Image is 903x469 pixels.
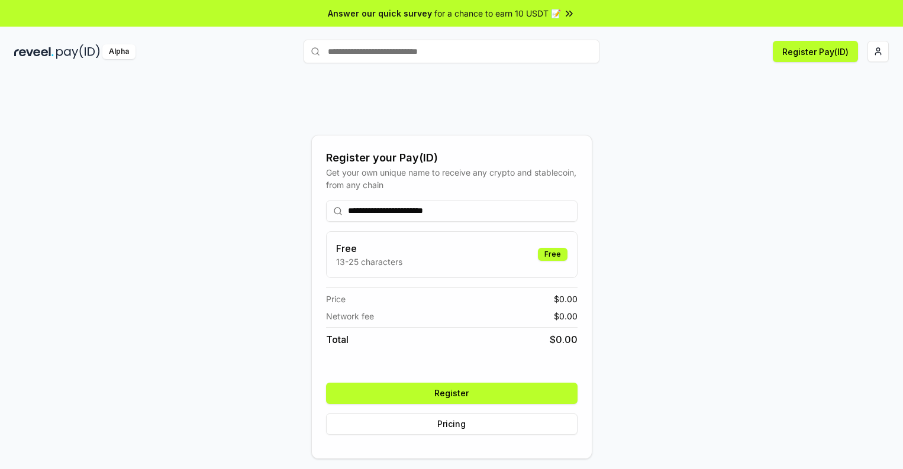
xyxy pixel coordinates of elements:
[434,7,561,20] span: for a chance to earn 10 USDT 📝
[326,150,578,166] div: Register your Pay(ID)
[554,310,578,322] span: $ 0.00
[326,413,578,435] button: Pricing
[538,248,567,261] div: Free
[336,241,402,255] h3: Free
[550,332,578,347] span: $ 0.00
[326,332,349,347] span: Total
[328,7,432,20] span: Answer our quick survey
[102,44,136,59] div: Alpha
[14,44,54,59] img: reveel_dark
[336,255,402,268] p: 13-25 characters
[326,383,578,404] button: Register
[56,44,100,59] img: pay_id
[326,166,578,191] div: Get your own unique name to receive any crypto and stablecoin, from any chain
[326,293,346,305] span: Price
[554,293,578,305] span: $ 0.00
[773,41,858,62] button: Register Pay(ID)
[326,310,374,322] span: Network fee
